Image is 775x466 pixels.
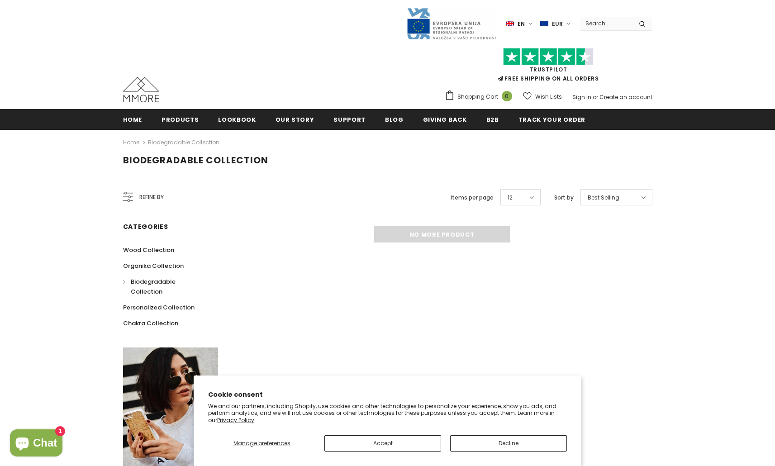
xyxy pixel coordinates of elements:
[502,91,512,101] span: 0
[552,19,563,29] span: EUR
[518,109,585,129] a: Track your order
[486,115,499,124] span: B2B
[123,137,139,148] a: Home
[123,300,195,315] a: Personalized Collection
[208,435,315,452] button: Manage preferences
[423,109,467,129] a: Giving back
[518,115,585,124] span: Track your order
[123,242,174,258] a: Wood Collection
[503,48,594,66] img: Trust Pilot Stars
[508,193,513,202] span: 12
[276,109,314,129] a: Our Story
[162,115,199,124] span: Products
[162,109,199,129] a: Products
[218,115,256,124] span: Lookbook
[139,192,164,202] span: Refine by
[208,390,567,399] h2: Cookie consent
[324,435,441,452] button: Accept
[530,66,567,73] a: Trustpilot
[148,138,219,146] a: Biodegradable Collection
[123,246,174,254] span: Wood Collection
[593,93,598,101] span: or
[218,109,256,129] a: Lookbook
[333,115,366,124] span: support
[572,93,591,101] a: Sign In
[486,109,499,129] a: B2B
[123,77,159,102] img: MMORE Cases
[506,20,514,28] img: i-lang-1.png
[445,52,652,82] span: FREE SHIPPING ON ALL ORDERS
[406,7,497,40] img: Javni Razpis
[123,303,195,312] span: Personalized Collection
[123,154,268,166] span: Biodegradable Collection
[445,90,517,104] a: Shopping Cart 0
[123,258,184,274] a: Organika Collection
[588,193,619,202] span: Best Selling
[123,115,143,124] span: Home
[233,439,290,447] span: Manage preferences
[535,92,562,101] span: Wish Lists
[450,435,567,452] button: Decline
[123,109,143,129] a: Home
[580,17,632,30] input: Search Site
[385,115,404,124] span: Blog
[385,109,404,129] a: Blog
[123,315,178,331] a: Chakra Collection
[123,222,168,231] span: Categories
[518,19,525,29] span: en
[599,93,652,101] a: Create an account
[523,89,562,105] a: Wish Lists
[457,92,498,101] span: Shopping Cart
[333,109,366,129] a: support
[406,19,497,27] a: Javni Razpis
[423,115,467,124] span: Giving back
[123,319,178,328] span: Chakra Collection
[7,429,65,459] inbox-online-store-chat: Shopify online store chat
[276,115,314,124] span: Our Story
[131,277,176,296] span: Biodegradable Collection
[451,193,494,202] label: Items per page
[123,262,184,270] span: Organika Collection
[554,193,574,202] label: Sort by
[217,416,254,424] a: Privacy Policy
[208,403,567,424] p: We and our partners, including Shopify, use cookies and other technologies to personalize your ex...
[123,274,208,300] a: Biodegradable Collection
